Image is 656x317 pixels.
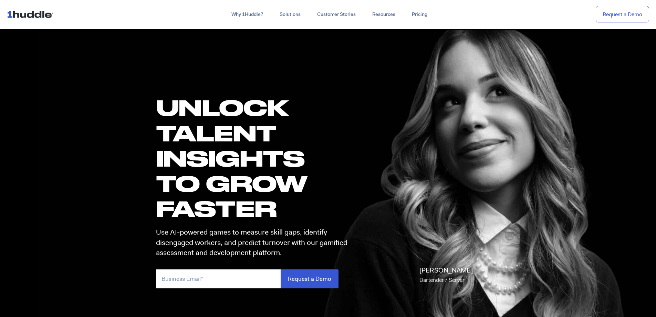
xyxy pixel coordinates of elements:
[419,266,473,285] p: [PERSON_NAME]
[281,269,339,288] input: Request a Demo
[596,6,649,23] a: Request a Demo
[404,8,436,21] a: Pricing
[271,8,309,21] a: Solutions
[156,95,364,221] h1: UNLOCK TALENT INSIGHTS TO GROW FASTER
[156,227,364,258] p: Use AI-powered games to measure skill gaps, identify disengaged workers, and predict turnover wit...
[7,8,56,21] img: ...
[223,8,271,21] a: Why 1Huddle?
[309,8,364,21] a: Customer Stories
[419,276,465,284] span: Bartender / Server
[156,269,281,288] input: Business Email*
[364,8,404,21] a: Resources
